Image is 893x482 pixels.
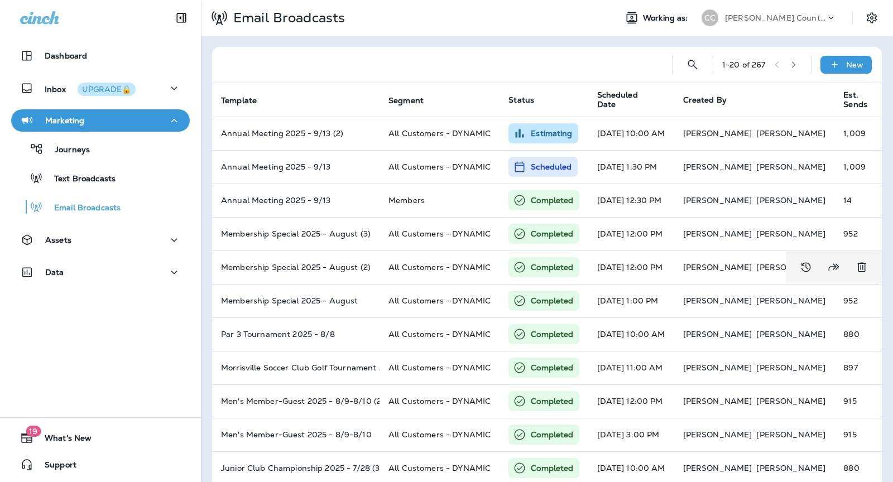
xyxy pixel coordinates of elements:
[834,317,886,351] td: 880
[531,128,572,139] p: Estimating
[531,329,573,340] p: Completed
[588,418,674,451] td: [DATE] 3:00 PM
[588,250,674,284] td: [DATE] 12:00 PM
[756,229,825,238] p: [PERSON_NAME]
[846,60,863,69] p: New
[388,195,425,205] span: Members
[45,235,71,244] p: Assets
[834,150,886,184] td: 1,009
[221,263,371,272] p: Membership Special 2025 - August (2)
[683,330,752,339] p: [PERSON_NAME]
[388,463,491,473] span: All Customers - DYNAMIC
[756,162,825,171] p: [PERSON_NAME]
[588,317,674,351] td: [DATE] 10:00 AM
[683,363,752,372] p: [PERSON_NAME]
[221,96,257,105] span: Template
[531,262,573,273] p: Completed
[388,262,491,272] span: All Customers - DYNAMIC
[834,117,886,150] td: 1,009
[588,284,674,317] td: [DATE] 1:00 PM
[221,196,371,205] p: Annual Meeting 2025 - 9/13
[756,430,825,439] p: [PERSON_NAME]
[221,330,371,339] p: Par 3 Tournament 2025 - 8/8
[33,460,76,474] span: Support
[643,13,690,23] span: Working as:
[221,162,371,171] p: Annual Meeting 2025 - 9/13
[26,426,41,437] span: 19
[388,363,491,373] span: All Customers - DYNAMIC
[834,184,886,217] td: 14
[78,83,136,96] button: UPGRADE🔒
[843,90,882,109] span: Est. Sends
[11,166,190,190] button: Text Broadcasts
[11,137,190,161] button: Journeys
[43,203,121,214] p: Email Broadcasts
[683,196,752,205] p: [PERSON_NAME]
[82,85,131,93] div: UPGRADE🔒
[11,454,190,476] button: Support
[683,464,752,473] p: [PERSON_NAME]
[11,109,190,132] button: Marketing
[531,462,573,474] p: Completed
[11,195,190,219] button: Email Broadcasts
[756,330,825,339] p: [PERSON_NAME]
[862,8,882,28] button: Settings
[588,117,674,150] td: [DATE] 10:00 AM
[683,129,752,138] p: [PERSON_NAME]
[531,228,573,239] p: Completed
[588,384,674,418] td: [DATE] 12:00 PM
[834,418,886,451] td: 915
[221,430,371,439] p: Men's Member-Guest 2025 - 8/9-8/10
[388,396,491,406] span: All Customers - DYNAMIC
[725,13,825,22] p: [PERSON_NAME] Country Club
[681,54,704,76] button: Search Email Broadcasts
[531,429,573,440] p: Completed
[722,60,766,69] div: 1 - 20 of 267
[851,256,873,278] button: Delete Broadcast
[45,51,87,60] p: Dashboard
[221,397,371,406] p: Men's Member-Guest 2025 - 8/9-8/10 (2)
[388,296,491,306] span: All Customers - DYNAMIC
[683,263,752,272] p: [PERSON_NAME]
[11,45,190,67] button: Dashboard
[221,229,371,238] p: Membership Special 2025 - August (3)
[756,196,825,205] p: [PERSON_NAME]
[756,296,825,305] p: [PERSON_NAME]
[45,268,64,277] p: Data
[531,195,573,206] p: Completed
[11,427,190,449] button: 19What's New
[834,384,886,418] td: 915
[683,229,752,238] p: [PERSON_NAME]
[588,217,674,250] td: [DATE] 12:00 PM
[221,95,271,105] span: Template
[508,95,534,105] span: Status
[834,217,886,250] td: 952
[843,90,867,109] span: Est. Sends
[44,145,90,156] p: Journeys
[531,295,573,306] p: Completed
[683,397,752,406] p: [PERSON_NAME]
[531,161,572,172] p: Scheduled
[221,129,371,138] p: Annual Meeting 2025 - 9/13 (2)
[597,90,655,109] span: Scheduled Date
[229,9,345,26] p: Email Broadcasts
[756,263,825,272] p: [PERSON_NAME]
[756,129,825,138] p: [PERSON_NAME]
[834,351,886,384] td: 897
[756,397,825,406] p: [PERSON_NAME]
[45,83,136,94] p: Inbox
[166,7,197,29] button: Collapse Sidebar
[45,116,84,125] p: Marketing
[588,184,674,217] td: [DATE] 12:30 PM
[683,162,752,171] p: [PERSON_NAME]
[388,430,491,440] span: All Customers - DYNAMIC
[588,351,674,384] td: [DATE] 11:00 AM
[823,256,845,278] button: Resend Broadcast to a segment of recipients
[221,296,371,305] p: Membership Special 2025 - August
[531,396,573,407] p: Completed
[683,430,752,439] p: [PERSON_NAME]
[33,433,92,447] span: What's New
[795,256,817,278] button: View Changelog
[683,296,752,305] p: [PERSON_NAME]
[756,363,825,372] p: [PERSON_NAME]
